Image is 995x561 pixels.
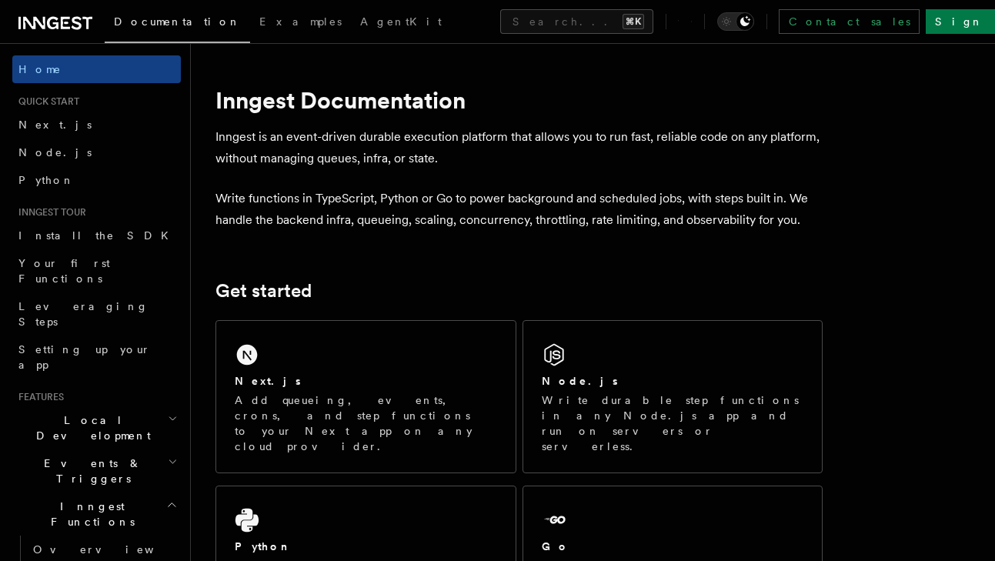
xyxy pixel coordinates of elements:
[523,320,823,473] a: Node.jsWrite durable step functions in any Node.js app and run on servers or serverless.
[18,174,75,186] span: Python
[779,9,920,34] a: Contact sales
[18,257,110,285] span: Your first Functions
[250,5,351,42] a: Examples
[623,14,644,29] kbd: ⌘K
[235,392,497,454] p: Add queueing, events, crons, and step functions to your Next app on any cloud provider.
[12,336,181,379] a: Setting up your app
[105,5,250,43] a: Documentation
[12,449,181,493] button: Events & Triggers
[12,292,181,336] a: Leveraging Steps
[215,188,823,231] p: Write functions in TypeScript, Python or Go to power background and scheduled jobs, with steps bu...
[12,412,168,443] span: Local Development
[18,119,92,131] span: Next.js
[360,15,442,28] span: AgentKit
[12,391,64,403] span: Features
[215,86,823,114] h1: Inngest Documentation
[18,229,178,242] span: Install the SDK
[12,206,86,219] span: Inngest tour
[33,543,192,556] span: Overview
[351,5,451,42] a: AgentKit
[18,300,149,328] span: Leveraging Steps
[18,146,92,159] span: Node.js
[542,539,569,554] h2: Go
[717,12,754,31] button: Toggle dark mode
[215,320,516,473] a: Next.jsAdd queueing, events, crons, and step functions to your Next app on any cloud provider.
[235,373,301,389] h2: Next.js
[12,139,181,166] a: Node.js
[12,222,181,249] a: Install the SDK
[12,111,181,139] a: Next.js
[12,456,168,486] span: Events & Triggers
[12,406,181,449] button: Local Development
[542,392,804,454] p: Write durable step functions in any Node.js app and run on servers or serverless.
[12,249,181,292] a: Your first Functions
[18,343,151,371] span: Setting up your app
[259,15,342,28] span: Examples
[114,15,241,28] span: Documentation
[18,62,62,77] span: Home
[12,493,181,536] button: Inngest Functions
[215,126,823,169] p: Inngest is an event-driven durable execution platform that allows you to run fast, reliable code ...
[500,9,653,34] button: Search...⌘K
[12,95,79,108] span: Quick start
[542,373,618,389] h2: Node.js
[215,280,312,302] a: Get started
[12,55,181,83] a: Home
[12,166,181,194] a: Python
[235,539,292,554] h2: Python
[12,499,166,529] span: Inngest Functions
